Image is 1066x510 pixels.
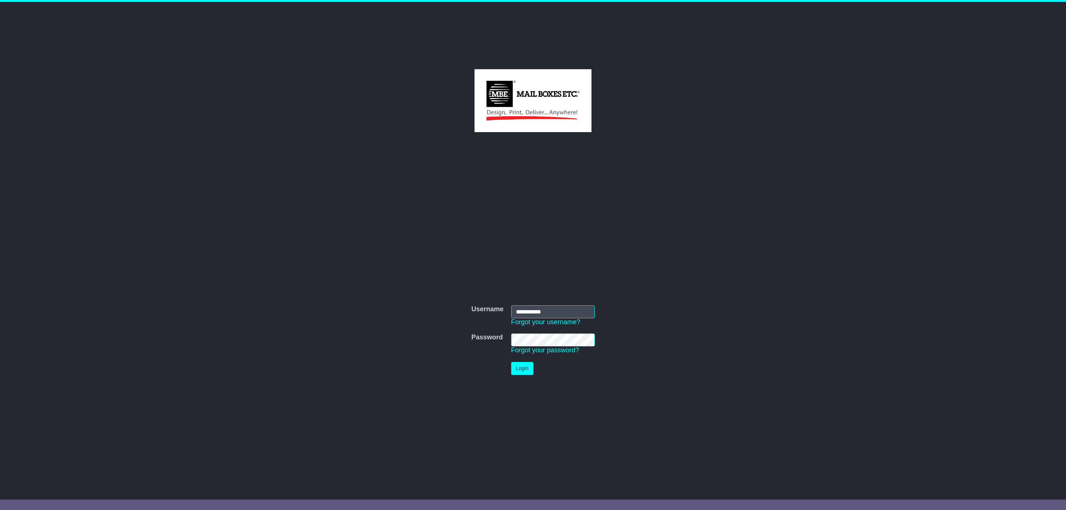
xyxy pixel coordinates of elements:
[511,362,533,375] button: Login
[511,346,579,354] a: Forgot your password?
[475,69,591,132] img: MBE Lane Cove
[511,318,580,326] a: Forgot your username?
[471,333,503,342] label: Password
[471,305,503,313] label: Username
